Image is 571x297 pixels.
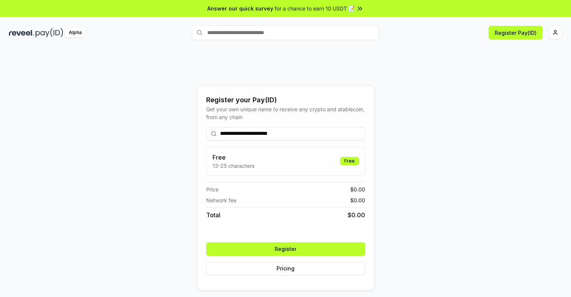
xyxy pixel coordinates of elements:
[350,196,365,204] span: $ 0.00
[340,157,359,165] div: Free
[36,28,63,37] img: pay_id
[206,196,236,204] span: Network fee
[207,4,273,12] span: Answer our quick survey
[206,210,220,219] span: Total
[275,4,355,12] span: for a chance to earn 10 USDT 📝
[9,28,34,37] img: reveel_dark
[206,95,365,105] div: Register your Pay(ID)
[213,162,254,170] p: 13-25 characters
[206,242,365,256] button: Register
[348,210,365,219] span: $ 0.00
[206,185,219,193] span: Price
[213,153,254,162] h3: Free
[489,26,543,39] button: Register Pay(ID)
[65,28,86,37] div: Alpha
[350,185,365,193] span: $ 0.00
[206,105,365,121] div: Get your own unique name to receive any crypto and stablecoin, from any chain
[206,262,365,275] button: Pricing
